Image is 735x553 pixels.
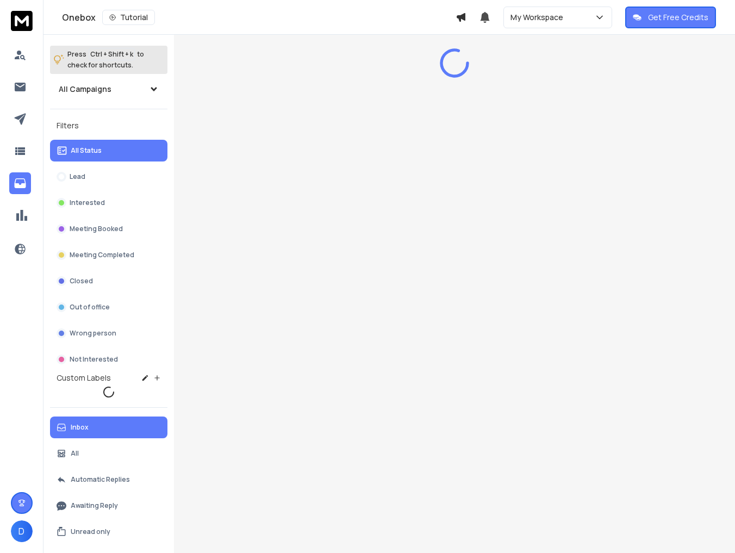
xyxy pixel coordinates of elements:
[57,372,111,383] h3: Custom Labels
[50,78,167,100] button: All Campaigns
[11,520,33,542] button: D
[62,10,456,25] div: Onebox
[71,475,130,484] p: Automatic Replies
[50,192,167,214] button: Interested
[50,495,167,517] button: Awaiting Reply
[648,12,708,23] p: Get Free Credits
[70,303,110,312] p: Out of office
[71,423,89,432] p: Inbox
[59,84,111,95] h1: All Campaigns
[50,417,167,438] button: Inbox
[71,501,118,510] p: Awaiting Reply
[50,349,167,370] button: Not Interested
[70,198,105,207] p: Interested
[102,10,155,25] button: Tutorial
[70,172,85,181] p: Lead
[89,48,135,60] span: Ctrl + Shift + k
[50,322,167,344] button: Wrong person
[70,225,123,233] p: Meeting Booked
[50,244,167,266] button: Meeting Completed
[70,251,134,259] p: Meeting Completed
[50,296,167,318] button: Out of office
[50,270,167,292] button: Closed
[71,449,79,458] p: All
[70,355,118,364] p: Not Interested
[67,49,144,71] p: Press to check for shortcuts.
[50,118,167,133] h3: Filters
[70,329,116,338] p: Wrong person
[50,521,167,543] button: Unread only
[71,146,102,155] p: All Status
[50,443,167,464] button: All
[71,527,110,536] p: Unread only
[70,277,93,285] p: Closed
[50,166,167,188] button: Lead
[50,218,167,240] button: Meeting Booked
[510,12,568,23] p: My Workspace
[625,7,716,28] button: Get Free Credits
[50,469,167,490] button: Automatic Replies
[50,140,167,161] button: All Status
